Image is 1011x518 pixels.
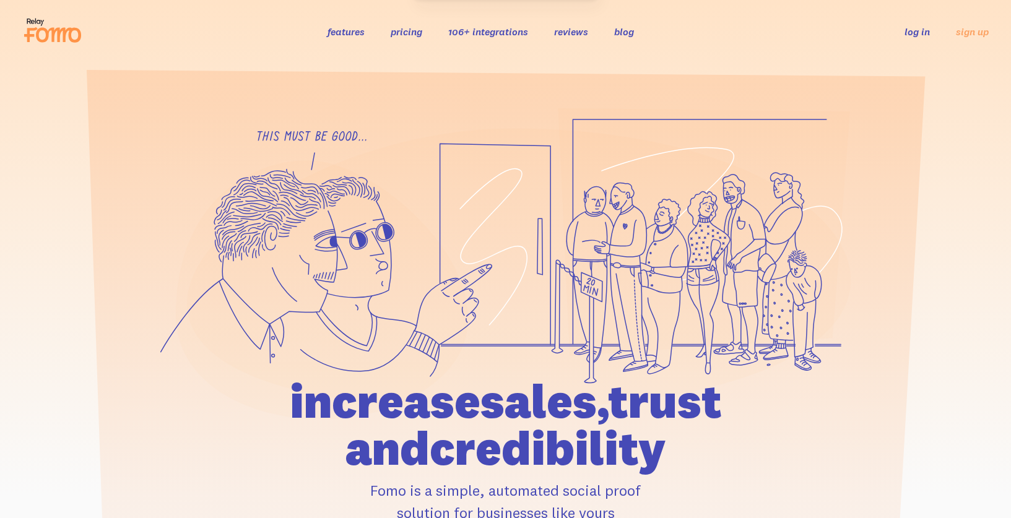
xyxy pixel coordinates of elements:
[219,378,792,472] h1: increase sales, trust and credibility
[391,25,422,38] a: pricing
[328,25,365,38] a: features
[905,25,930,38] a: log in
[956,25,989,38] a: sign up
[448,25,528,38] a: 106+ integrations
[554,25,588,38] a: reviews
[614,25,634,38] a: blog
